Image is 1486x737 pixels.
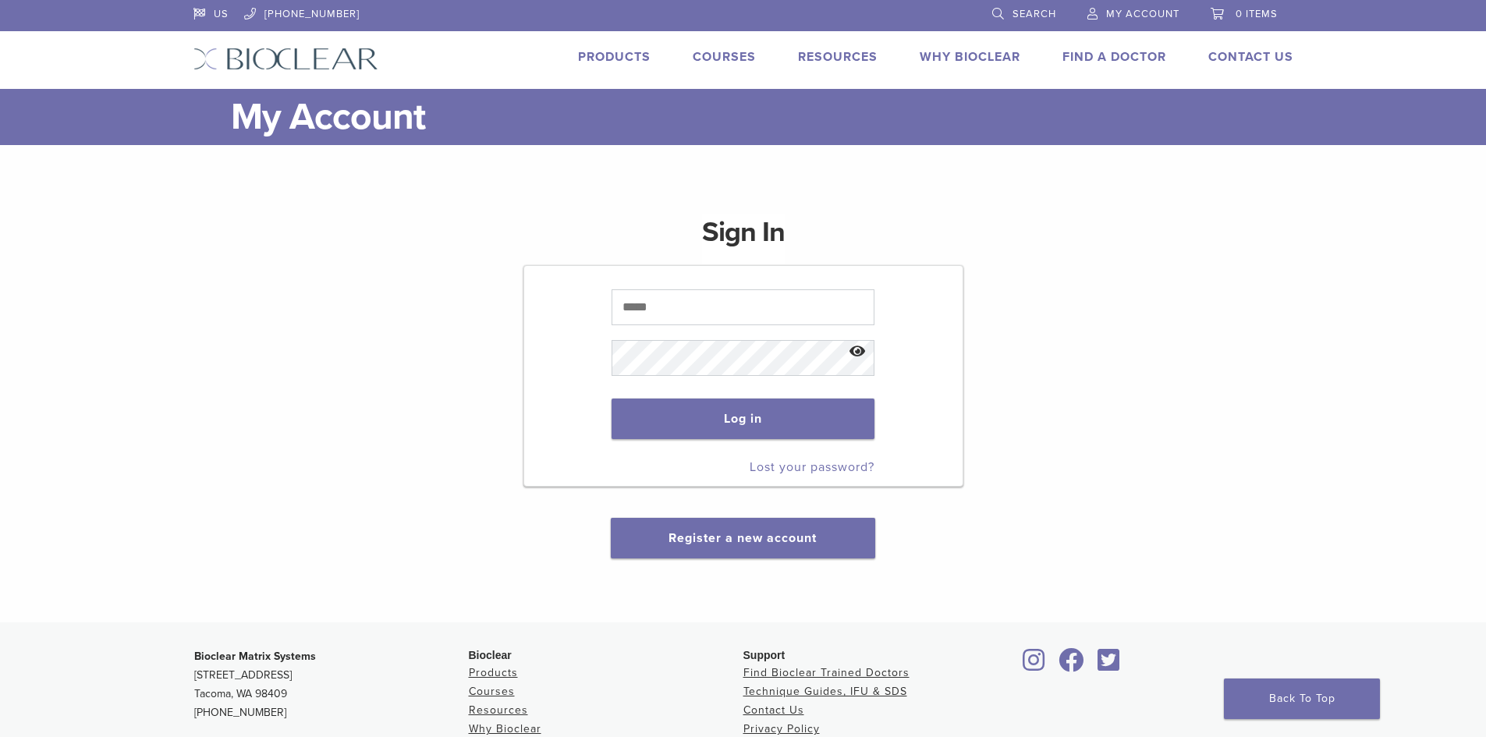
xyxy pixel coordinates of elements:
a: Technique Guides, IFU & SDS [743,685,907,698]
span: Bioclear [469,649,512,661]
a: Resources [469,703,528,717]
span: My Account [1106,8,1179,20]
a: Privacy Policy [743,722,820,735]
a: Back To Top [1224,679,1380,719]
span: Support [743,649,786,661]
a: Why Bioclear [920,49,1020,65]
img: Bioclear [193,48,378,70]
a: Bioclear [1093,657,1126,673]
h1: Sign In [702,214,785,264]
span: Search [1013,8,1056,20]
a: Courses [693,49,756,65]
a: Contact Us [1208,49,1293,65]
a: Find A Doctor [1062,49,1166,65]
strong: Bioclear Matrix Systems [194,650,316,663]
a: Products [578,49,651,65]
a: Contact Us [743,703,804,717]
a: Find Bioclear Trained Doctors [743,666,910,679]
h1: My Account [231,89,1293,145]
button: Log in [612,399,874,439]
a: Register a new account [669,530,817,546]
span: 0 items [1236,8,1278,20]
button: Register a new account [611,518,874,558]
p: [STREET_ADDRESS] Tacoma, WA 98409 [PHONE_NUMBER] [194,647,469,722]
a: Products [469,666,518,679]
a: Bioclear [1054,657,1090,673]
button: Show password [841,332,874,372]
a: Why Bioclear [469,722,541,735]
a: Bioclear [1018,657,1051,673]
a: Courses [469,685,515,698]
a: Lost your password? [750,459,874,475]
a: Resources [798,49,878,65]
